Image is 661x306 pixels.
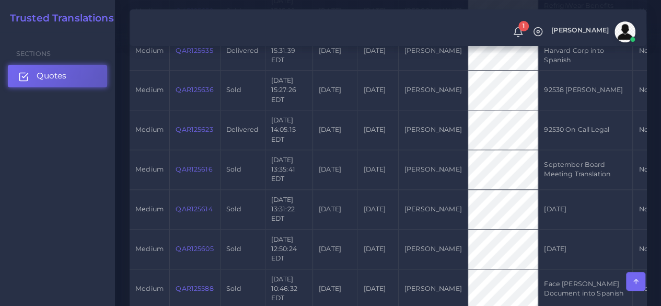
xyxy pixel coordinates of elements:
a: QAR125623 [176,126,213,133]
a: QAR125605 [176,245,213,253]
td: [PERSON_NAME] [398,150,468,189]
td: [DATE] 14:05:15 EDT [265,110,312,150]
span: medium [135,245,164,253]
a: Quotes [8,65,107,87]
td: [DATE] 12:50:24 EDT [265,229,312,269]
td: No [633,150,657,189]
td: [DATE] [357,229,398,269]
span: medium [135,86,164,94]
td: [DATE] [312,71,357,110]
a: Trusted Translations [3,13,114,25]
span: medium [135,165,164,173]
a: QAR125636 [176,86,213,94]
td: [PERSON_NAME] [398,71,468,110]
span: medium [135,285,164,292]
td: [PERSON_NAME] [398,189,468,229]
td: [DATE] 13:35:41 EDT [265,150,312,189]
td: [PERSON_NAME] [398,229,468,269]
a: QAR125588 [176,285,213,292]
a: 1 [509,27,527,38]
td: [DATE] [312,110,357,150]
span: medium [135,205,164,213]
span: medium [135,126,164,133]
td: [DATE] [312,229,357,269]
a: QAR125614 [176,205,212,213]
td: No [633,110,657,150]
td: [PERSON_NAME] [398,110,468,150]
a: QAR125635 [176,47,213,54]
span: [PERSON_NAME] [551,27,609,34]
td: [DATE] 13:31:22 EDT [265,189,312,229]
td: Sold [220,189,265,229]
span: Quotes [37,70,66,82]
a: QAR125616 [176,165,212,173]
td: [DATE] 15:27:26 EDT [265,71,312,110]
td: 92538 [PERSON_NAME] [538,71,633,110]
td: No [633,189,657,229]
td: [DATE] [538,229,633,269]
td: Sold [220,71,265,110]
td: [DATE] [312,189,357,229]
td: [DATE] [312,150,357,189]
td: [DATE] [357,71,398,110]
td: [DATE] [357,110,398,150]
td: [DATE] [357,189,398,229]
img: avatar [614,21,635,42]
td: 92530 On Call Legal [538,110,633,150]
td: [DATE] [538,189,633,229]
td: Delivered [220,110,265,150]
td: No [633,71,657,110]
span: medium [135,47,164,54]
a: [PERSON_NAME]avatar [546,21,639,42]
td: Sold [220,150,265,189]
td: No [633,229,657,269]
td: [DATE] [357,150,398,189]
span: Sections [16,50,51,58]
span: 1 [518,21,529,31]
td: September Board Meeting Translation [538,150,633,189]
td: Sold [220,229,265,269]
